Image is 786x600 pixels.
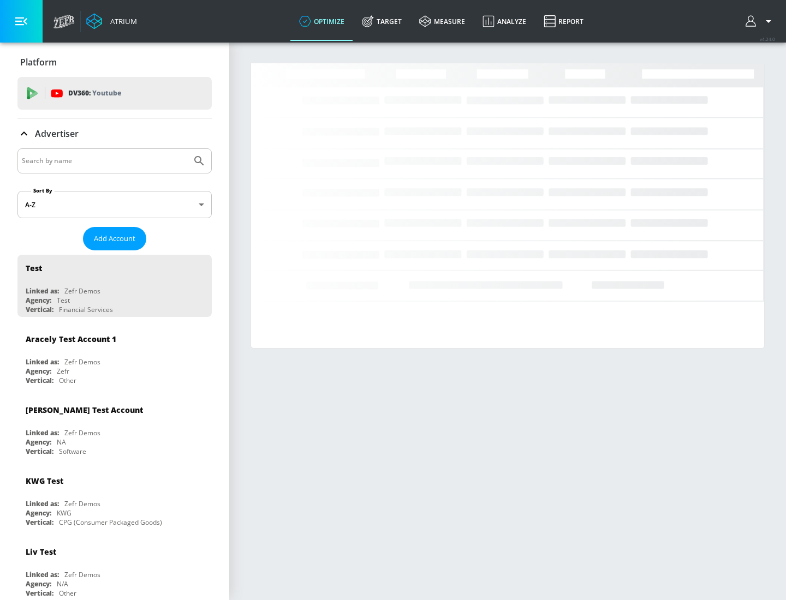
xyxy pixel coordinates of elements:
[64,570,100,579] div: Zefr Demos
[57,579,68,589] div: N/A
[760,36,775,42] span: v 4.24.0
[26,476,63,486] div: KWG Test
[59,305,113,314] div: Financial Services
[474,2,535,41] a: Analyze
[68,87,121,99] p: DV360:
[26,437,51,447] div: Agency:
[26,296,51,305] div: Agency:
[86,13,137,29] a: Atrium
[59,589,76,598] div: Other
[17,77,212,110] div: DV360: Youtube
[290,2,353,41] a: optimize
[535,2,592,41] a: Report
[17,255,212,317] div: TestLinked as:Zefr DemosAgency:TestVertical:Financial Services
[17,467,212,530] div: KWG TestLinked as:Zefr DemosAgency:KWGVertical:CPG (Consumer Packaged Goods)
[92,87,121,99] p: Youtube
[17,118,212,149] div: Advertiser
[59,518,162,527] div: CPG (Consumer Packaged Goods)
[17,397,212,459] div: [PERSON_NAME] Test AccountLinked as:Zefr DemosAgency:NAVertical:Software
[26,286,59,296] div: Linked as:
[57,367,69,376] div: Zefr
[410,2,474,41] a: measure
[35,128,79,140] p: Advertiser
[106,16,137,26] div: Atrium
[83,227,146,250] button: Add Account
[26,263,42,273] div: Test
[353,2,410,41] a: Target
[22,154,187,168] input: Search by name
[17,326,212,388] div: Aracely Test Account 1Linked as:Zefr DemosAgency:ZefrVertical:Other
[26,305,53,314] div: Vertical:
[26,428,59,437] div: Linked as:
[26,508,51,518] div: Agency:
[26,589,53,598] div: Vertical:
[26,518,53,527] div: Vertical:
[64,286,100,296] div: Zefr Demos
[26,367,51,376] div: Agency:
[31,187,55,194] label: Sort By
[17,191,212,218] div: A-Z
[59,447,86,456] div: Software
[26,579,51,589] div: Agency:
[20,56,57,68] p: Platform
[17,47,212,77] div: Platform
[57,508,72,518] div: KWG
[57,296,70,305] div: Test
[26,405,143,415] div: [PERSON_NAME] Test Account
[26,570,59,579] div: Linked as:
[57,437,66,447] div: NA
[64,499,100,508] div: Zefr Demos
[94,232,135,245] span: Add Account
[26,547,56,557] div: Liv Test
[64,428,100,437] div: Zefr Demos
[59,376,76,385] div: Other
[26,334,116,344] div: Aracely Test Account 1
[26,499,59,508] div: Linked as:
[64,357,100,367] div: Zefr Demos
[26,357,59,367] div: Linked as:
[26,376,53,385] div: Vertical:
[26,447,53,456] div: Vertical:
